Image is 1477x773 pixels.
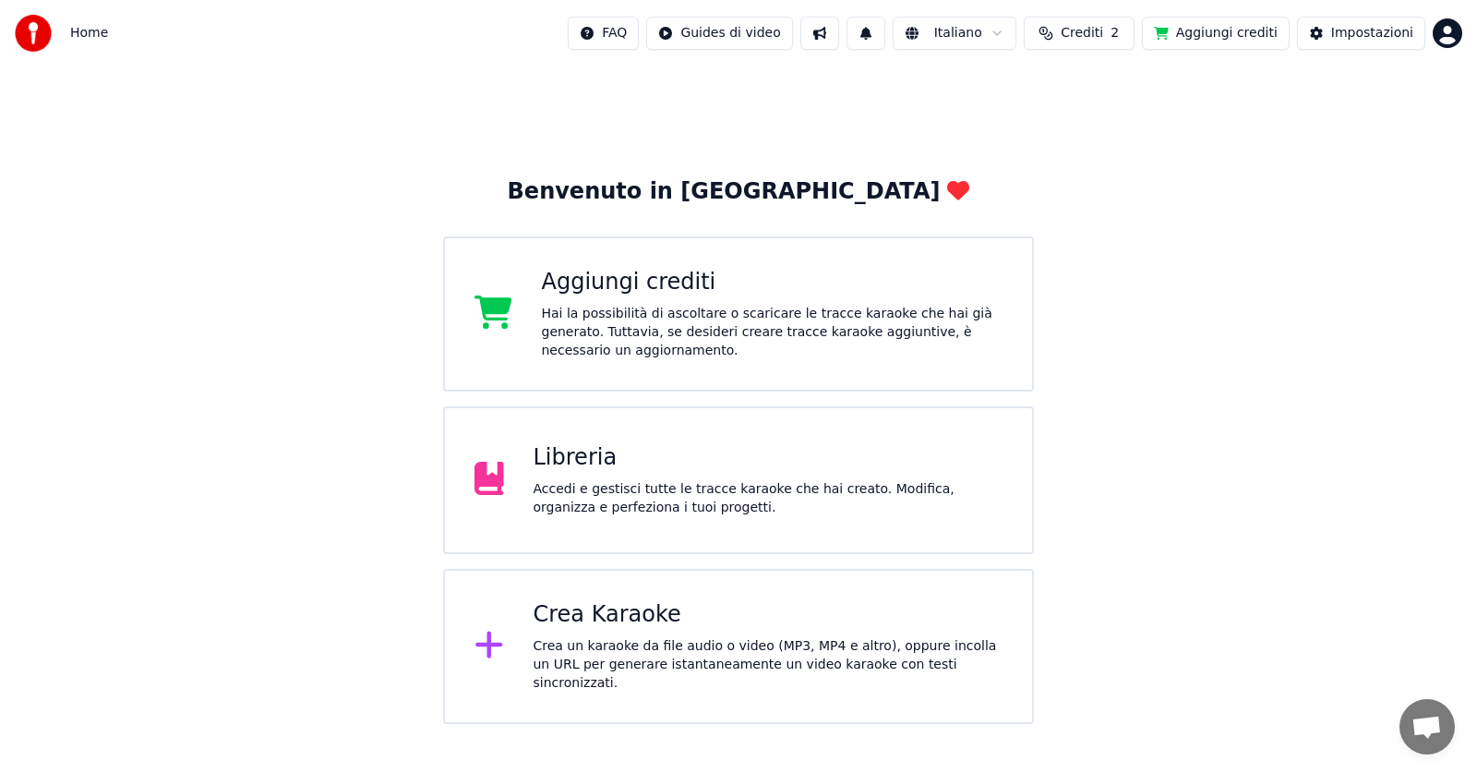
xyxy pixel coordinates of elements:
div: Accedi e gestisci tutte le tracce karaoke che hai creato. Modifica, organizza e perfeziona i tuoi... [534,480,1003,517]
div: Impostazioni [1331,24,1413,42]
button: FAQ [568,17,639,50]
div: Crea Karaoke [534,600,1003,630]
button: Impostazioni [1297,17,1425,50]
div: Libreria [534,443,1003,473]
div: Hai la possibilità di ascoltare o scaricare le tracce karaoke che hai già generato. Tuttavia, se ... [542,305,1003,360]
span: 2 [1111,24,1119,42]
div: Aprire la chat [1399,699,1455,755]
div: Aggiungi crediti [542,268,1003,297]
span: Home [70,24,108,42]
nav: breadcrumb [70,24,108,42]
button: Crediti2 [1024,17,1135,50]
button: Guides di video [646,17,792,50]
img: youka [15,15,52,52]
button: Aggiungi crediti [1142,17,1290,50]
span: Crediti [1061,24,1103,42]
div: Crea un karaoke da file audio o video (MP3, MP4 e altro), oppure incolla un URL per generare ista... [534,637,1003,693]
div: Benvenuto in [GEOGRAPHIC_DATA] [508,177,970,207]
